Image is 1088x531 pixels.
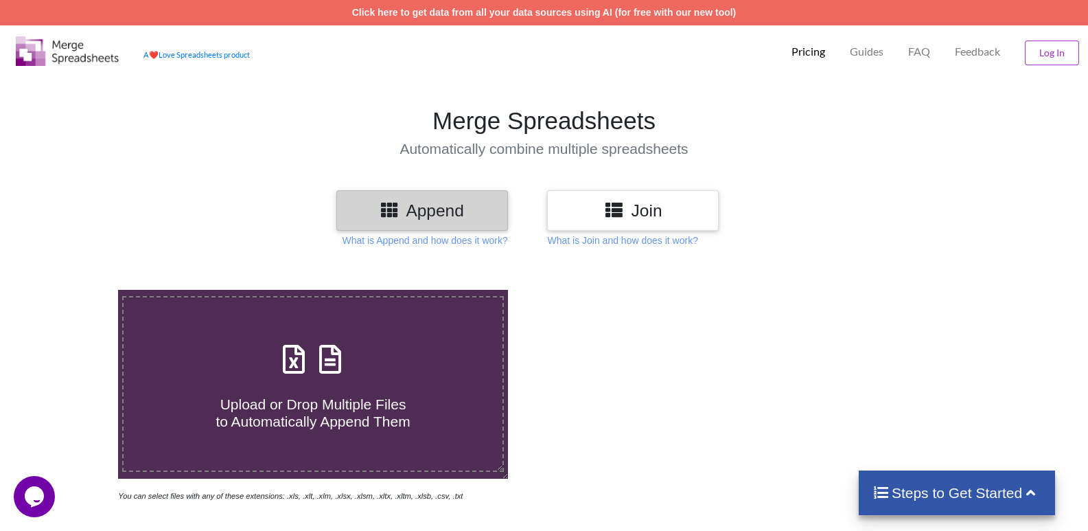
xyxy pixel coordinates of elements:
p: What is Append and how does it work? [342,234,507,247]
button: Log In [1025,41,1079,65]
h3: Append [347,201,498,221]
iframe: chat widget [14,476,58,517]
p: Pricing [791,45,825,59]
span: heart [149,50,159,59]
a: Click here to get data from all your data sources using AI (for free with our new tool) [352,7,737,18]
h3: Join [557,201,708,221]
i: You can select files with any of these extensions: .xls, .xlt, .xlm, .xlsx, .xlsm, .xltx, .xltm, ... [118,492,463,500]
p: Guides [850,45,883,59]
img: Logo.png [16,36,119,66]
p: What is Join and how does it work? [547,234,697,247]
a: AheartLove Spreadsheets product [143,50,250,59]
span: Feedback [955,46,1000,57]
p: FAQ [908,45,930,59]
span: Upload or Drop Multiple Files to Automatically Append Them [216,396,410,429]
h4: Steps to Get Started [872,484,1042,501]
